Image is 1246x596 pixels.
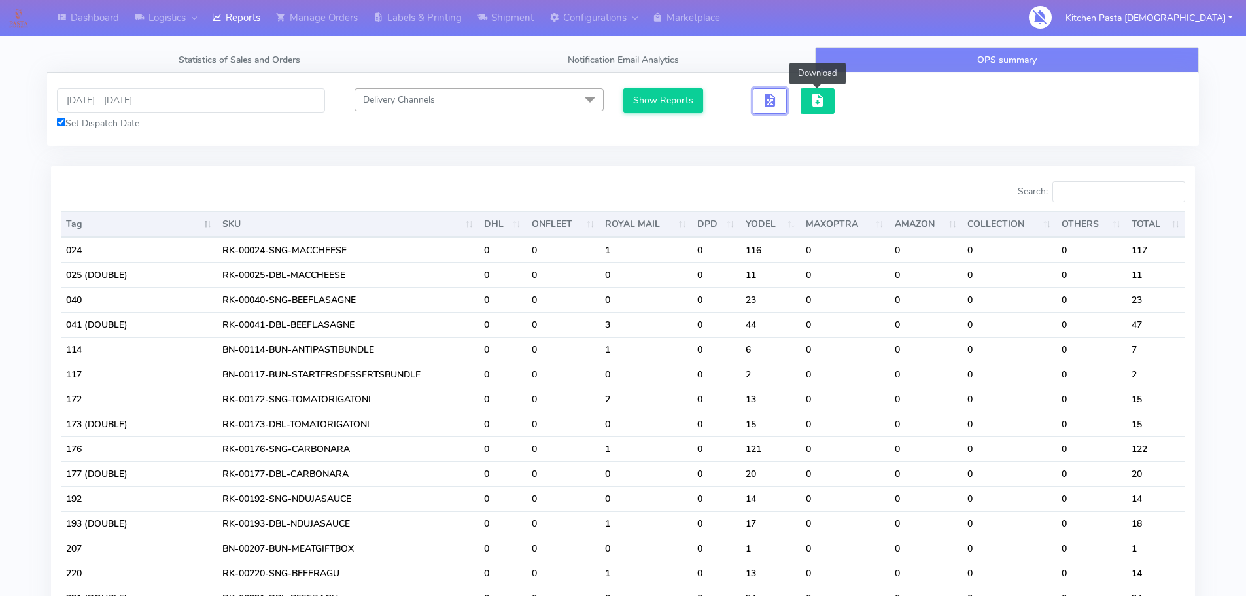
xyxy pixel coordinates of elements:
[1056,5,1242,31] button: Kitchen Pasta [DEMOGRAPHIC_DATA]
[61,262,217,287] td: 025 (DOUBLE)
[600,436,691,461] td: 1
[600,412,691,436] td: 0
[527,211,600,237] th: ONFLEET : activate to sort column ascending
[962,211,1056,237] th: COLLECTION : activate to sort column ascending
[217,387,479,412] td: RK-00172-SNG-TOMATORIGATONI
[479,362,527,387] td: 0
[61,387,217,412] td: 172
[527,237,600,262] td: 0
[801,536,889,561] td: 0
[801,412,889,436] td: 0
[61,511,217,536] td: 193 (DOUBLE)
[890,561,963,586] td: 0
[1126,237,1185,262] td: 117
[890,262,963,287] td: 0
[890,287,963,312] td: 0
[479,536,527,561] td: 0
[217,312,479,337] td: RK-00041-DBL-BEEFLASAGNE
[692,436,740,461] td: 0
[600,362,691,387] td: 0
[1126,436,1185,461] td: 122
[740,211,801,237] th: YODEL : activate to sort column ascending
[890,211,963,237] th: AMAZON : activate to sort column ascending
[600,511,691,536] td: 1
[600,337,691,362] td: 1
[600,312,691,337] td: 3
[479,511,527,536] td: 0
[217,436,479,461] td: RK-00176-SNG-CARBONARA
[479,387,527,412] td: 0
[1126,536,1185,561] td: 1
[1056,561,1126,586] td: 0
[962,561,1056,586] td: 0
[217,262,479,287] td: RK-00025-DBL-MACCHEESE
[692,362,740,387] td: 0
[890,436,963,461] td: 0
[1056,312,1126,337] td: 0
[217,461,479,486] td: RK-00177-DBL-CARBONARA
[1126,262,1185,287] td: 11
[479,561,527,586] td: 0
[363,94,435,106] span: Delivery Channels
[801,262,889,287] td: 0
[1126,461,1185,486] td: 20
[217,536,479,561] td: BN-00207-BUN-MEATGIFTBOX
[568,54,679,66] span: Notification Email Analytics
[962,287,1056,312] td: 0
[1126,511,1185,536] td: 18
[890,362,963,387] td: 0
[61,287,217,312] td: 040
[600,461,691,486] td: 0
[962,412,1056,436] td: 0
[692,511,740,536] td: 0
[801,337,889,362] td: 0
[1126,412,1185,436] td: 15
[962,436,1056,461] td: 0
[1126,287,1185,312] td: 23
[890,486,963,511] td: 0
[61,561,217,586] td: 220
[527,461,600,486] td: 0
[740,511,801,536] td: 17
[962,486,1056,511] td: 0
[801,287,889,312] td: 0
[600,287,691,312] td: 0
[740,362,801,387] td: 2
[61,211,217,237] th: Tag: activate to sort column descending
[962,337,1056,362] td: 0
[479,237,527,262] td: 0
[890,312,963,337] td: 0
[527,511,600,536] td: 0
[890,237,963,262] td: 0
[217,412,479,436] td: RK-00173-DBL-TOMATORIGATONI
[890,536,963,561] td: 0
[600,211,691,237] th: ROYAL MAIL : activate to sort column ascending
[692,486,740,511] td: 0
[692,237,740,262] td: 0
[217,337,479,362] td: BN-00114-BUN-ANTIPASTIBUNDLE
[1056,486,1126,511] td: 0
[61,536,217,561] td: 207
[479,461,527,486] td: 0
[692,561,740,586] td: 0
[61,486,217,511] td: 192
[479,262,527,287] td: 0
[692,211,740,237] th: DPD : activate to sort column ascending
[1056,362,1126,387] td: 0
[527,561,600,586] td: 0
[962,511,1056,536] td: 0
[1056,337,1126,362] td: 0
[801,387,889,412] td: 0
[479,486,527,511] td: 0
[479,287,527,312] td: 0
[962,461,1056,486] td: 0
[217,211,479,237] th: SKU: activate to sort column ascending
[1056,262,1126,287] td: 0
[217,486,479,511] td: RK-00192-SNG-NDUJASAUCE
[962,387,1056,412] td: 0
[962,237,1056,262] td: 0
[692,287,740,312] td: 0
[1056,287,1126,312] td: 0
[1126,486,1185,511] td: 14
[479,412,527,436] td: 0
